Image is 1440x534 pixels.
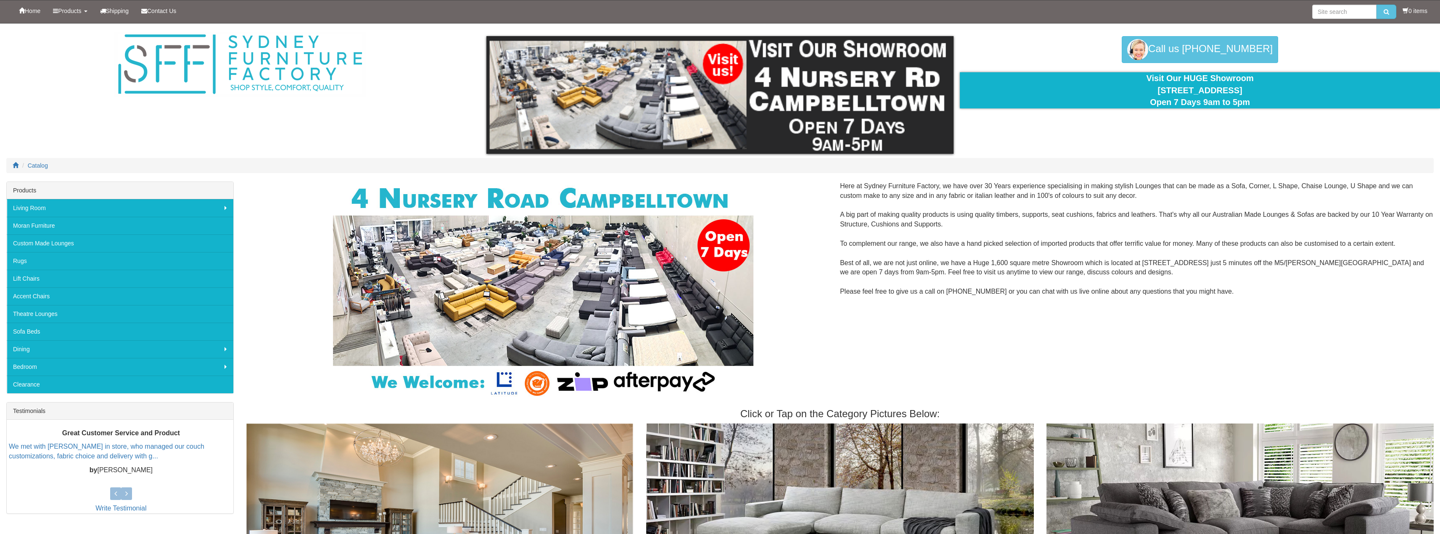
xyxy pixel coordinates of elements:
div: Products [7,182,233,199]
a: Rugs [7,252,233,270]
a: Write Testimonial [95,505,146,512]
a: Bedroom [7,358,233,376]
a: Lift Chairs [7,270,233,287]
li: 0 items [1403,7,1427,15]
input: Site search [1312,5,1377,19]
b: by [90,466,98,473]
a: Theatre Lounges [7,305,233,323]
a: Living Room [7,199,233,217]
a: Dining [7,340,233,358]
a: Sofa Beds [7,323,233,340]
a: Shipping [94,0,135,21]
img: showroom.gif [486,36,954,154]
a: Clearance [7,376,233,393]
a: Accent Chairs [7,287,233,305]
a: Contact Us [135,0,182,21]
div: Testimonials [7,402,233,420]
b: Great Customer Service and Product [62,429,180,437]
span: Contact Us [147,8,176,14]
span: Products [58,8,81,14]
a: We met with [PERSON_NAME] in store, who managed our couch customizations, fabric choice and deliv... [9,443,204,460]
div: Visit Our HUGE Showroom [STREET_ADDRESS] Open 7 Days 9am to 5pm [966,72,1434,108]
a: Products [47,0,93,21]
a: Home [13,0,47,21]
span: Home [25,8,40,14]
a: Custom Made Lounges [7,234,233,252]
a: Moran Furniture [7,217,233,234]
a: Catalog [28,162,48,169]
img: Sydney Furniture Factory [114,32,366,97]
div: Here at Sydney Furniture Factory, we have over 30 Years experience specialising in making stylish... [246,182,1434,306]
h3: Click or Tap on the Category Pictures Below: [246,408,1434,419]
p: [PERSON_NAME] [9,466,233,475]
span: Shipping [106,8,129,14]
img: Corner Modular Lounges [333,182,753,400]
